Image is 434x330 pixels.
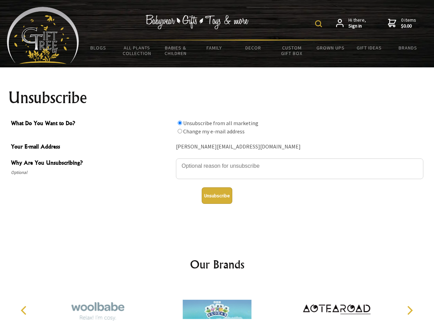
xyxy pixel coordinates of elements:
a: BLOGS [79,41,118,55]
button: Unsubscribe [202,187,232,204]
img: Babyware - Gifts - Toys and more... [7,7,79,64]
span: Why Are You Unsubscribing? [11,158,173,168]
span: Optional [11,168,173,177]
a: 0 items$0.00 [388,17,416,29]
span: Hi there, [348,17,366,29]
label: Unsubscribe from all marketing [183,120,258,126]
a: Decor [234,41,272,55]
div: [PERSON_NAME][EMAIL_ADDRESS][DOMAIN_NAME] [176,142,423,152]
a: Brands [389,41,427,55]
span: 0 items [401,17,416,29]
a: Hi there,Sign in [336,17,366,29]
img: Babywear - Gifts - Toys & more [146,15,249,29]
label: Change my e-mail address [183,128,245,135]
button: Previous [17,303,32,318]
a: Babies & Children [156,41,195,60]
input: What Do You Want to Do? [178,129,182,133]
button: Next [402,303,417,318]
input: What Do You Want to Do? [178,121,182,125]
span: What Do You Want to Do? [11,119,173,129]
h1: Unsubscribe [8,89,426,106]
a: Gift Ideas [350,41,389,55]
textarea: Why Are You Unsubscribing? [176,158,423,179]
a: Custom Gift Box [272,41,311,60]
span: Your E-mail Address [11,142,173,152]
a: All Plants Collection [118,41,157,60]
img: product search [315,20,322,27]
h2: Our Brands [14,256,421,273]
strong: Sign in [348,23,366,29]
a: Family [195,41,234,55]
a: Grown Ups [311,41,350,55]
strong: $0.00 [401,23,416,29]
